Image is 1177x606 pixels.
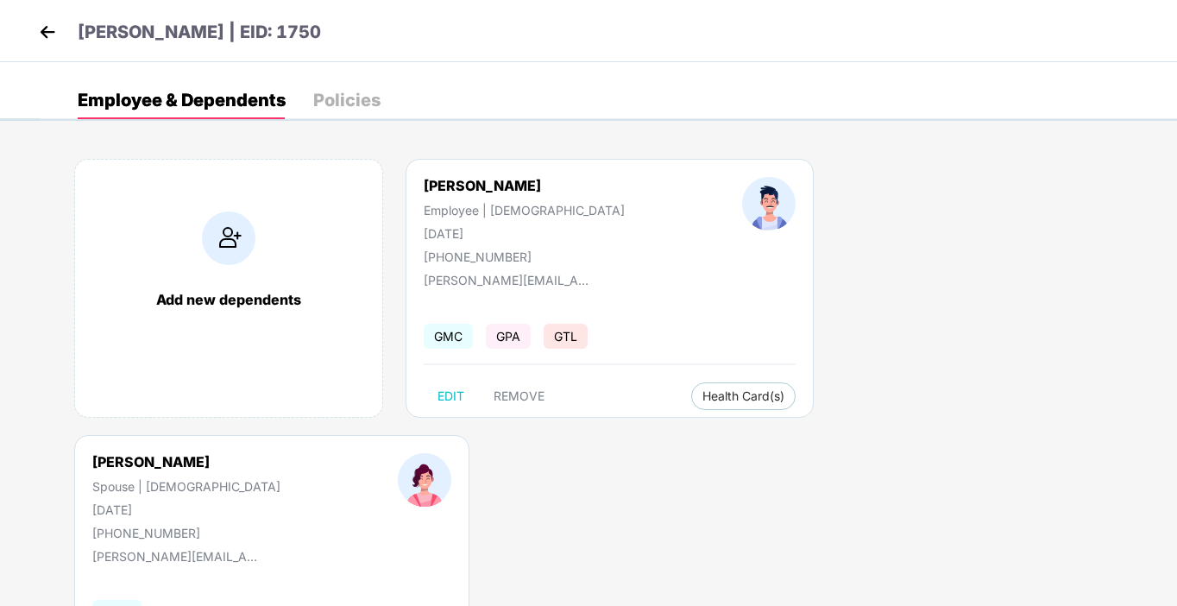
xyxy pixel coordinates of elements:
[92,549,265,564] div: [PERSON_NAME][EMAIL_ADDRESS][DOMAIN_NAME]
[92,453,280,470] div: [PERSON_NAME]
[424,324,473,349] span: GMC
[702,392,784,401] span: Health Card(s)
[92,479,280,494] div: Spouse | [DEMOGRAPHIC_DATA]
[424,203,625,218] div: Employee | [DEMOGRAPHIC_DATA]
[486,324,531,349] span: GPA
[313,92,381,109] div: Policies
[424,273,596,287] div: [PERSON_NAME][EMAIL_ADDRESS][DOMAIN_NAME]
[424,382,478,410] button: EDIT
[494,389,544,403] span: REMOVE
[35,19,60,45] img: back
[424,177,625,194] div: [PERSON_NAME]
[691,382,796,410] button: Health Card(s)
[202,211,255,265] img: addIcon
[544,324,588,349] span: GTL
[480,382,558,410] button: REMOVE
[424,226,625,241] div: [DATE]
[424,249,625,264] div: [PHONE_NUMBER]
[78,92,286,109] div: Employee & Dependents
[398,453,451,507] img: profileImage
[92,291,365,308] div: Add new dependents
[437,389,464,403] span: EDIT
[92,502,280,517] div: [DATE]
[78,19,321,46] p: [PERSON_NAME] | EID: 1750
[92,526,280,540] div: [PHONE_NUMBER]
[742,177,796,230] img: profileImage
